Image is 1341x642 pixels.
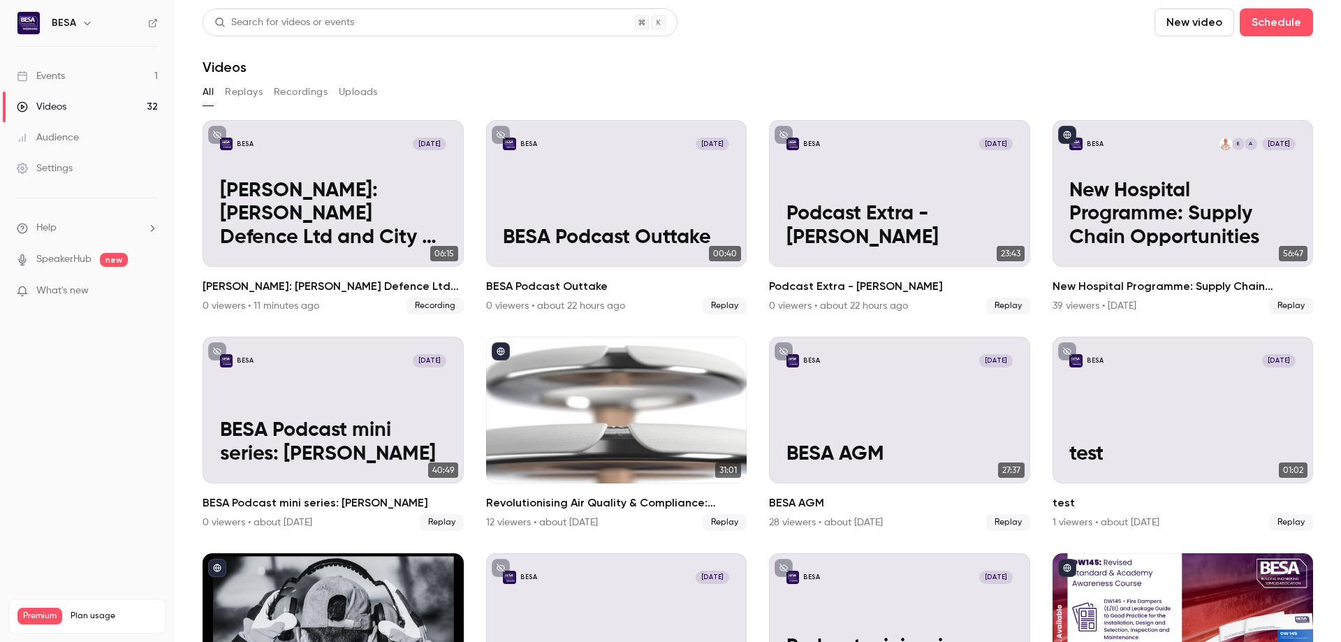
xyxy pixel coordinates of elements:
span: new [100,253,128,267]
h2: New Hospital Programme: Supply Chain Opportunities [1053,278,1314,295]
div: E [1231,137,1245,151]
a: SpeakerHub [36,252,91,267]
span: Premium [17,608,62,625]
section: Videos [203,8,1313,634]
li: test [1053,337,1314,531]
a: BESA Podcast OuttakeBESA[DATE]BESA Podcast Outtake00:40BESA Podcast Outtake0 viewers • about 22 h... [486,120,747,314]
button: All [203,81,214,103]
p: Podcast Extra - [PERSON_NAME] [786,203,1013,249]
h2: test [1053,495,1314,511]
a: Podcast Extra - Ian McCallBESA[DATE]Podcast Extra - [PERSON_NAME]23:43Podcast Extra - [PERSON_NAM... [769,120,1030,314]
img: Podcast Extra - Ian McCall [786,138,799,150]
button: unpublished [775,559,793,577]
div: Videos [17,100,66,114]
h2: BESA Podcast Outtake [486,278,747,295]
li: New Hospital Programme: Supply Chain Opportunities [1053,120,1314,314]
h2: BESA AGM [769,495,1030,511]
li: Podcast Extra - Ian McCall [769,120,1030,314]
img: New Hospital Programme: Supply Chain Opportunities [1069,138,1082,150]
a: New Hospital Programme: Supply Chain Opportunities BESAAERebecca Fox[DATE]New Hospital Programme:... [1053,120,1314,314]
p: BESA [237,140,254,149]
h2: Revolutionising Air Quality & Compliance: Introducing AIRO & AirCare [486,495,747,511]
p: BESA AGM [786,443,1013,467]
button: unpublished [208,342,226,360]
div: 1 viewers • about [DATE] [1053,516,1159,530]
button: unpublished [775,342,793,360]
p: BESA [803,573,820,582]
p: BESA Podcast mini series: [PERSON_NAME] [220,419,446,466]
button: New video [1155,8,1234,36]
img: BESA Podcast Outtake [503,138,515,150]
button: published [492,342,510,360]
p: [PERSON_NAME]: [PERSON_NAME] Defence Ltd and City of [GEOGRAPHIC_DATA] [220,180,446,250]
div: 0 viewers • 11 minutes ago [203,299,319,313]
button: Replays [225,81,263,103]
li: BESA Podcast mini series: Mike Talbot [203,337,464,531]
button: published [1058,126,1076,144]
img: BESA [17,12,40,34]
span: [DATE] [979,138,1013,150]
p: BESA [1087,356,1104,365]
li: Evan Jones: Lightfoot Defence Ltd and City of Portsmouth College [203,120,464,314]
div: Search for videos or events [214,15,354,30]
p: BESA Podcast Outtake [503,226,729,250]
img: BESA Podcast mini series: Mike Talbot [220,354,233,367]
p: BESA [803,356,820,365]
p: BESA [1087,140,1104,149]
div: 39 viewers • [DATE] [1053,299,1136,313]
span: [DATE] [696,138,729,150]
h1: Videos [203,59,247,75]
span: [DATE] [1262,354,1296,367]
span: 01:02 [1279,462,1307,478]
li: BESA AGM [769,337,1030,531]
li: BESA Podcast Outtake [486,120,747,314]
span: 40:49 [428,462,458,478]
span: Recording [406,298,464,314]
button: Uploads [339,81,378,103]
span: Replay [1269,298,1313,314]
p: BESA [520,573,537,582]
button: published [1058,559,1076,577]
li: Revolutionising Air Quality & Compliance: Introducing AIRO & AirCare [486,337,747,531]
button: Recordings [274,81,328,103]
a: 31:01Revolutionising Air Quality & Compliance: Introducing AIRO & AirCare12 viewers • about [DATE... [486,337,747,531]
span: 31:01 [715,462,741,478]
a: testBESA[DATE]test01:02test1 viewers • about [DATE]Replay [1053,337,1314,531]
div: Events [17,69,65,83]
span: 56:47 [1279,246,1307,261]
span: [DATE] [979,354,1013,367]
span: [DATE] [1262,138,1296,150]
p: New Hospital Programme: Supply Chain Opportunities [1069,180,1296,250]
button: unpublished [208,126,226,144]
img: Podcast mini series - Peter Apps [786,571,799,583]
button: unpublished [775,126,793,144]
button: unpublished [1058,342,1076,360]
span: Replay [986,514,1030,531]
button: unpublished [492,126,510,144]
h6: BESA [52,16,76,30]
div: 12 viewers • about [DATE] [486,516,598,530]
a: BESA Podcast mini series: Mike TalbotBESA[DATE]BESA Podcast mini series: [PERSON_NAME]40:49BESA P... [203,337,464,531]
div: 0 viewers • about 22 hours ago [486,299,625,313]
iframe: Noticeable Trigger [141,285,158,298]
span: Help [36,221,57,235]
button: Schedule [1240,8,1313,36]
span: [DATE] [696,571,729,583]
span: 00:40 [709,246,741,261]
img: BESA AGM [786,354,799,367]
span: Replay [703,514,747,531]
span: What's new [36,284,89,298]
span: Replay [986,298,1030,314]
span: [DATE] [979,571,1013,583]
h2: [PERSON_NAME]: [PERSON_NAME] Defence Ltd and City of [GEOGRAPHIC_DATA] [203,278,464,295]
span: 27:37 [998,462,1025,478]
div: Settings [17,161,73,175]
img: Rebecca Fox [1219,138,1232,150]
li: help-dropdown-opener [17,221,158,235]
p: BESA [520,140,537,149]
p: BESA [803,140,820,149]
span: 23:43 [997,246,1025,261]
img: Evan Jones: Lightfoot Defence Ltd and City of Portsmouth College [220,138,233,150]
span: [DATE] [413,138,446,150]
div: 0 viewers • about 22 hours ago [769,299,908,313]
